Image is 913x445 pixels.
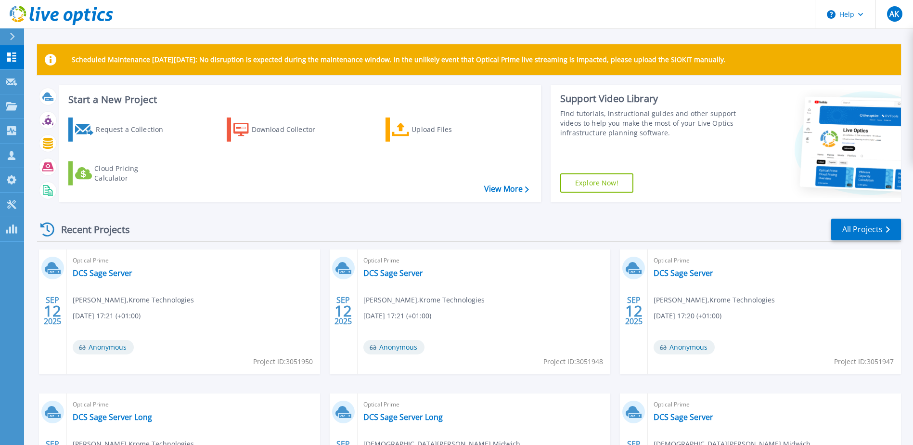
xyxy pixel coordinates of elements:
a: DCS Sage Server [654,268,713,278]
div: Cloud Pricing Calculator [94,164,171,183]
div: Recent Projects [37,218,143,241]
span: 12 [625,307,643,315]
div: Request a Collection [96,120,173,139]
span: Optical Prime [363,255,605,266]
h3: Start a New Project [68,94,528,105]
div: Support Video Library [560,92,739,105]
span: 12 [334,307,352,315]
a: DCS Sage Server [73,268,132,278]
a: View More [484,184,529,194]
span: Project ID: 3051950 [253,356,313,367]
span: Optical Prime [73,255,314,266]
a: DCS Sage Server Long [363,412,443,422]
a: DCS Sage Server [363,268,423,278]
span: [PERSON_NAME] , Krome Technologies [363,295,485,305]
a: Cloud Pricing Calculator [68,161,176,185]
span: [DATE] 17:21 (+01:00) [73,311,141,321]
div: Find tutorials, instructional guides and other support videos to help you make the most of your L... [560,109,739,138]
div: SEP 2025 [43,293,62,328]
a: All Projects [831,219,901,240]
a: Request a Collection [68,118,176,142]
div: Download Collector [252,120,329,139]
span: Anonymous [73,340,134,354]
span: 12 [44,307,61,315]
div: SEP 2025 [625,293,643,328]
span: [DATE] 17:20 (+01:00) [654,311,721,321]
span: Optical Prime [363,399,605,410]
a: Explore Now! [560,173,633,193]
a: Upload Files [386,118,493,142]
span: [PERSON_NAME] , Krome Technologies [73,295,194,305]
a: DCS Sage Server Long [73,412,152,422]
span: Anonymous [654,340,715,354]
span: Project ID: 3051948 [543,356,603,367]
span: Anonymous [363,340,424,354]
a: Download Collector [227,118,334,142]
span: [DATE] 17:21 (+01:00) [363,311,431,321]
span: Optical Prime [654,399,895,410]
a: DCS Sage Server [654,412,713,422]
div: SEP 2025 [334,293,352,328]
span: Optical Prime [654,255,895,266]
p: Scheduled Maintenance [DATE][DATE]: No disruption is expected during the maintenance window. In t... [72,56,726,64]
span: Project ID: 3051947 [834,356,894,367]
span: [PERSON_NAME] , Krome Technologies [654,295,775,305]
span: AK [889,10,899,18]
span: Optical Prime [73,399,314,410]
div: Upload Files [411,120,489,139]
